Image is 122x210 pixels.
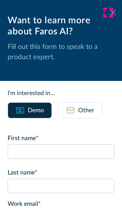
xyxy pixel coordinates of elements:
div: Other [78,106,94,115]
label: Last name [8,168,114,177]
div: I'm interested in... [8,89,114,98]
div: Demo [28,106,44,115]
label: First name [8,134,114,143]
label: Work email [8,199,114,208]
div: Want to learn more about Faros AI? [8,15,114,37]
p: Fill out this form to speak to a product expert. [8,42,114,63]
